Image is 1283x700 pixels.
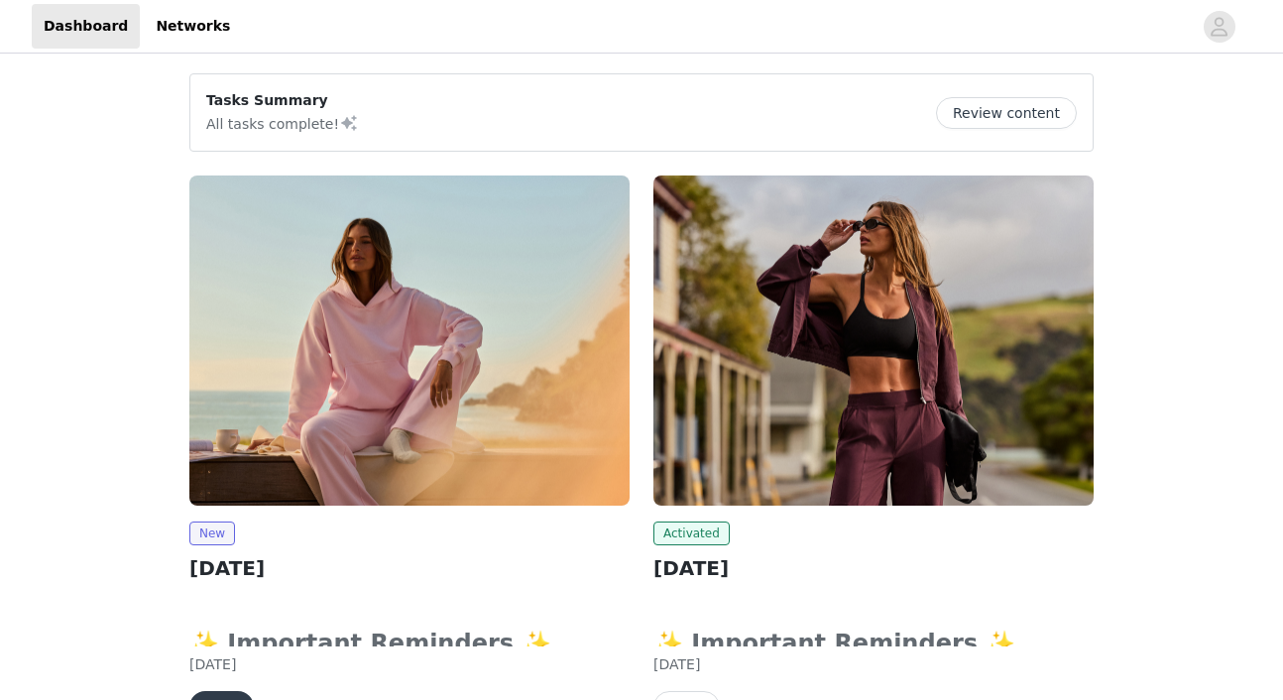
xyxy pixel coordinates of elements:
h2: [DATE] [653,553,1094,583]
h2: [DATE] [189,553,630,583]
span: [DATE] [653,656,700,672]
div: avatar [1210,11,1228,43]
p: Tasks Summary [206,90,359,111]
span: [DATE] [189,656,236,672]
img: Fabletics [189,175,630,506]
span: Activated [653,522,730,545]
img: Fabletics [653,175,1094,506]
a: Networks [144,4,242,49]
span: New [189,522,235,545]
strong: ✨ Important Reminders ✨ [653,630,1028,657]
p: All tasks complete! [206,111,359,135]
a: Dashboard [32,4,140,49]
strong: ✨ Important Reminders ✨ [189,630,564,657]
button: Review content [936,97,1077,129]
